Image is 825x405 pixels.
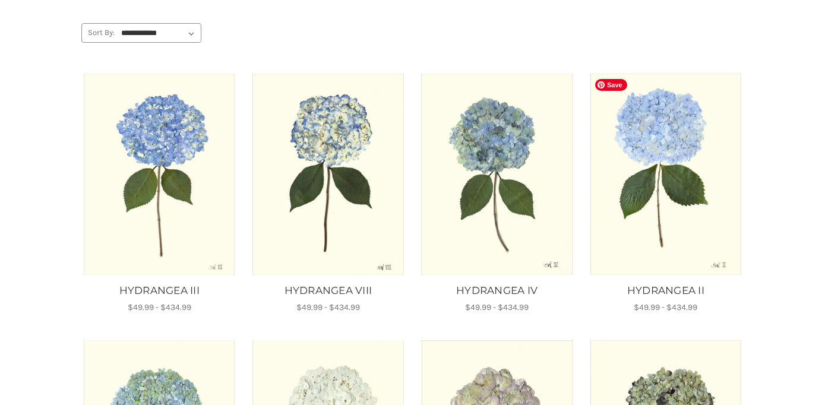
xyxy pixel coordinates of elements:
a: HYDRANGEA VIII, Price range from $49.99 to $434.99 [250,283,406,299]
a: HYDRANGEA II, Price range from $49.99 to $434.99 [589,74,742,275]
img: Unframed [421,74,573,275]
a: HYDRANGEA VIII, Price range from $49.99 to $434.99 [252,74,404,275]
span: $49.99 - $434.99 [465,302,529,312]
img: Unframed [589,74,742,275]
img: Unframed [252,74,404,275]
a: HYDRANGEA IV, Price range from $49.99 to $434.99 [419,283,575,299]
span: $49.99 - $434.99 [128,302,191,312]
a: HYDRANGEA IV, Price range from $49.99 to $434.99 [421,74,573,275]
a: HYDRANGEA III, Price range from $49.99 to $434.99 [83,74,236,275]
label: Sort By: [82,24,115,42]
span: $49.99 - $434.99 [634,302,697,312]
a: HYDRANGEA III, Price range from $49.99 to $434.99 [81,283,238,299]
span: Save [595,79,627,91]
img: Unframed [83,74,236,275]
span: $49.99 - $434.99 [296,302,360,312]
a: HYDRANGEA II, Price range from $49.99 to $434.99 [587,283,744,299]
